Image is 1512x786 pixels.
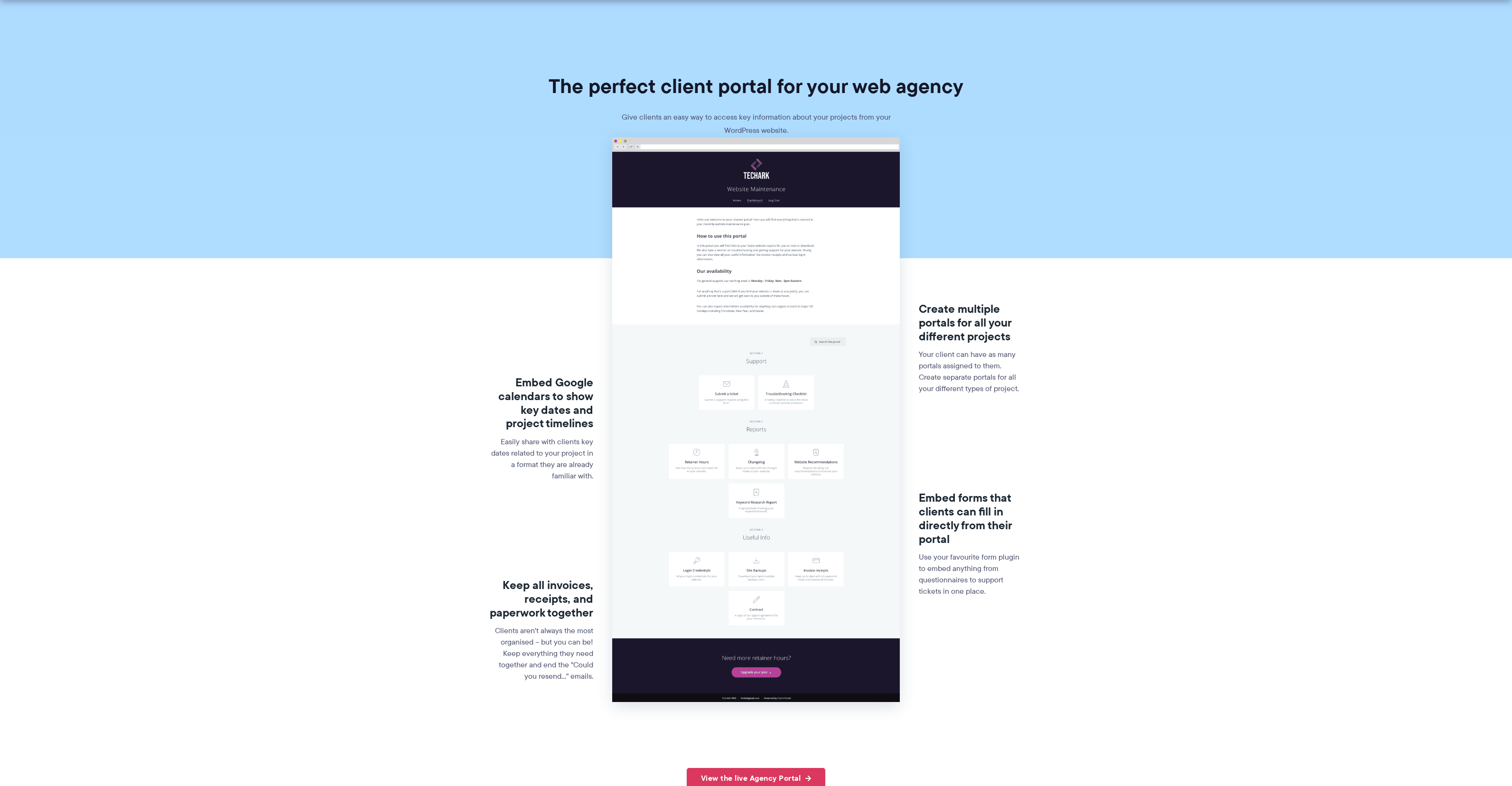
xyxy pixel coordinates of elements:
h3: Create multiple portals for all your different projects [919,302,1023,343]
p: Clients aren't always the most organised – but you can be! Keep everything they need together and... [490,625,594,682]
h3: Embed forms that clients can fill in directly from their portal [919,491,1023,546]
p: Your client can have as many portals assigned to them. Create separate portals for all your diffe... [919,349,1023,394]
p: Easily share with clients key dates related to your project in a format they are already familiar... [490,436,594,482]
p: Give clients an easy way to access key information about your projects from your WordPress website. [614,111,898,137]
h3: Embed Google calendars to show key dates and project timelines [490,376,594,430]
h3: Keep all invoices, receipts, and paperwork together [490,579,594,619]
p: Use your favourite form plugin to embed anything from questionnaires to support tickets in one pl... [919,552,1023,597]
